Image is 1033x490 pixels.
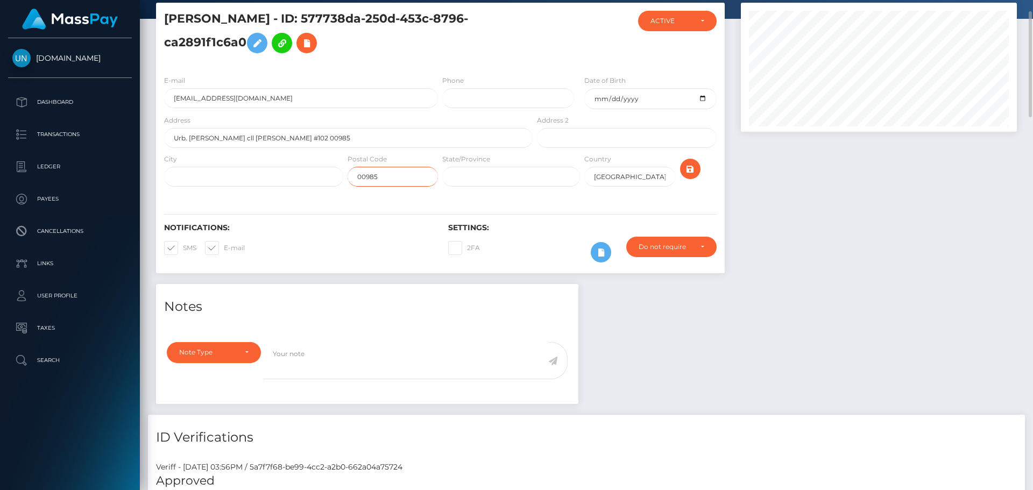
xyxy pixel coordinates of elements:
div: Note Type [179,348,236,357]
h6: Settings: [448,223,716,232]
label: E-mail [164,76,185,86]
a: Transactions [8,121,132,148]
p: Payees [12,191,128,207]
h5: [PERSON_NAME] - ID: 577738da-250d-453c-8796-ca2891f1c6a0 [164,11,527,59]
a: User Profile [8,282,132,309]
img: MassPay Logo [22,9,118,30]
button: Do not require [626,237,717,257]
p: Links [12,255,128,272]
label: Address 2 [537,116,569,125]
p: Transactions [12,126,128,143]
a: Search [8,347,132,374]
a: Cancellations [8,218,132,245]
a: Taxes [8,315,132,342]
img: Unlockt.me [12,49,31,67]
label: Address [164,116,190,125]
a: Links [8,250,132,277]
a: Dashboard [8,89,132,116]
label: Country [584,154,611,164]
button: Note Type [167,342,261,363]
button: ACTIVE [638,11,717,31]
div: Do not require [639,243,692,251]
label: State/Province [442,154,490,164]
p: User Profile [12,288,128,304]
span: [DOMAIN_NAME] [8,53,132,63]
div: ACTIVE [650,17,692,25]
div: Veriff - [DATE] 03:56PM / 5a7f7f68-be99-4cc2-a2b0-662a04a75724 [148,461,1025,473]
label: 2FA [448,241,480,255]
p: Taxes [12,320,128,336]
label: Date of Birth [584,76,626,86]
p: Search [12,352,128,368]
label: SMS [164,241,196,255]
label: Phone [442,76,464,86]
h4: ID Verifications [156,428,1017,447]
p: Cancellations [12,223,128,239]
label: City [164,154,177,164]
h6: Notifications: [164,223,432,232]
a: Payees [8,186,132,212]
label: Postal Code [348,154,387,164]
p: Dashboard [12,94,128,110]
a: Ledger [8,153,132,180]
p: Ledger [12,159,128,175]
h5: Approved [156,473,1017,489]
h4: Notes [164,297,570,316]
label: E-mail [205,241,245,255]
